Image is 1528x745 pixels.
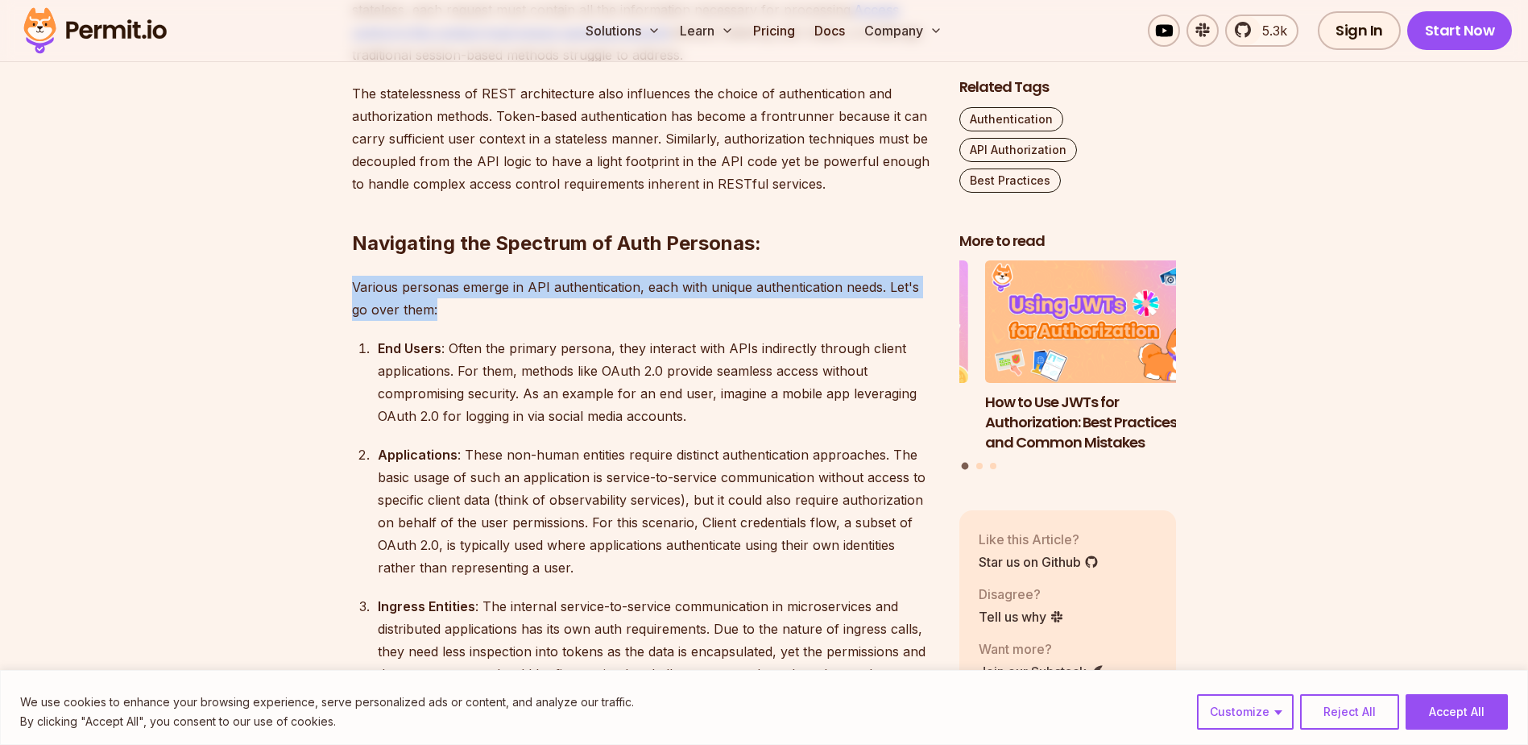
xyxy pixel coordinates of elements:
[979,585,1064,604] p: Disagree?
[352,231,761,255] strong: Navigating the Spectrum of Auth Personas:
[378,447,458,463] strong: Applications
[979,639,1104,659] p: Want more?
[959,77,1177,98] h2: Related Tags
[751,261,968,384] img: A Guide to Bearer Tokens: JWT vs. Opaque Tokens
[985,261,1203,453] li: 1 of 3
[1197,694,1294,730] button: Customize
[959,231,1177,252] h2: More to read
[20,712,634,731] p: By clicking "Accept All", you consent to our use of cookies.
[979,552,1099,572] a: Star us on Github
[1253,21,1287,40] span: 5.3k
[979,530,1099,549] p: Like this Article?
[858,15,949,47] button: Company
[378,340,441,356] strong: End Users
[1407,11,1513,50] a: Start Now
[1318,11,1401,50] a: Sign In
[985,261,1203,453] a: How to Use JWTs for Authorization: Best Practices and Common MistakesHow to Use JWTs for Authoriz...
[378,595,934,685] div: : The internal service-to-service communication in microservices and distributed applications has...
[979,607,1064,626] a: Tell us why
[579,15,667,47] button: Solutions
[378,443,934,579] div: : These non-human entities require distinct authentication approaches. The basic usage of such an...
[959,169,1061,193] a: Best Practices
[962,463,969,470] button: Go to slide 1
[1225,15,1298,47] a: 5.3k
[747,15,801,47] a: Pricing
[808,15,851,47] a: Docs
[1300,694,1399,730] button: Reject All
[352,82,934,195] p: The statelessness of REST architecture also influences the choice of authentication and authoriza...
[751,261,968,453] li: 3 of 3
[352,276,934,321] p: Various personas emerge in API authentication, each with unique authentication needs. Let's go ov...
[979,662,1104,681] a: Join our Substack
[16,3,174,58] img: Permit logo
[673,15,740,47] button: Learn
[959,107,1063,131] a: Authentication
[751,393,968,433] h3: A Guide to Bearer Tokens: JWT vs. Opaque Tokens
[378,337,934,427] div: : Often the primary persona, they interact with APIs indirectly through client applications. For ...
[959,261,1177,472] div: Posts
[976,463,983,469] button: Go to slide 2
[985,261,1203,384] img: How to Use JWTs for Authorization: Best Practices and Common Mistakes
[959,138,1077,162] a: API Authorization
[1406,694,1508,730] button: Accept All
[378,598,475,614] strong: Ingress Entities
[20,693,634,712] p: We use cookies to enhance your browsing experience, serve personalized ads or content, and analyz...
[990,463,996,469] button: Go to slide 3
[985,393,1203,452] h3: How to Use JWTs for Authorization: Best Practices and Common Mistakes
